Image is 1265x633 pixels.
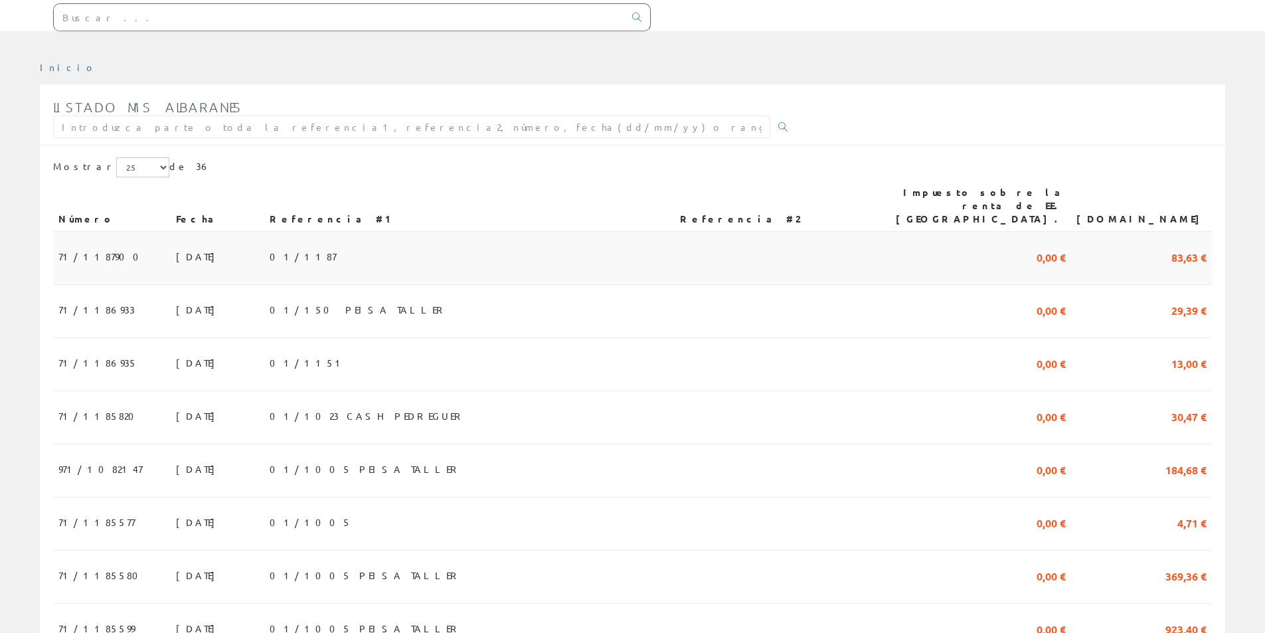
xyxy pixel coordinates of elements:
[58,410,142,422] font: 71/1185820
[54,4,624,31] input: Buscar ...
[1171,357,1207,371] font: 13,00 €
[270,410,465,422] font: 01/1023 CASH PEDREGUER
[1165,463,1207,477] font: 184,68 €
[270,213,397,225] font: Referencia #1
[53,99,242,115] font: Listado mis albaranes
[1037,250,1066,264] font: 0,00 €
[176,250,222,262] font: [DATE]
[176,569,222,581] font: [DATE]
[1171,410,1207,424] font: 30,47 €
[270,250,336,262] font: 01/1187
[1171,250,1207,264] font: 83,63 €
[176,304,222,316] font: [DATE]
[1171,304,1207,317] font: 29,39 €
[270,569,462,581] font: 01/1005 PEISA TALLER
[1037,304,1066,317] font: 0,00 €
[58,463,142,475] font: 971/1082147
[270,463,462,475] font: 01/1005 PEISA TALLER
[176,357,222,369] font: [DATE]
[58,304,135,316] font: 71/1186933
[270,357,346,369] font: 01/1151
[58,213,114,225] font: Número
[270,516,351,528] font: 01/1005
[1165,569,1207,583] font: 369,36 €
[1037,569,1066,583] font: 0,00 €
[116,157,169,177] select: Mostrar
[1076,213,1207,225] font: [DOMAIN_NAME]
[1037,410,1066,424] font: 0,00 €
[270,304,448,316] font: 01/150 PEISA TALLER
[53,116,770,138] input: Introduzca parte o toda la referencia1, referencia2, número, fecha(dd/mm/yy) o rango de fechas(dd...
[40,61,96,73] a: Inicio
[1037,357,1066,371] font: 0,00 €
[896,186,1066,225] font: Impuesto sobre la renta de EE. [GEOGRAPHIC_DATA].
[176,463,222,475] font: [DATE]
[58,516,135,528] font: 71/1185577
[1037,516,1066,530] font: 0,00 €
[53,160,116,172] font: Mostrar
[176,516,222,528] font: [DATE]
[169,160,211,172] font: de 36
[1037,463,1066,477] font: 0,00 €
[58,357,137,369] font: 71/1186935
[680,213,800,225] font: Referencia #2
[58,250,147,262] font: 71/1187900
[176,410,222,422] font: [DATE]
[58,569,146,581] font: 71/1185580
[1177,516,1207,530] font: 4,71 €
[176,213,219,225] font: Fecha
